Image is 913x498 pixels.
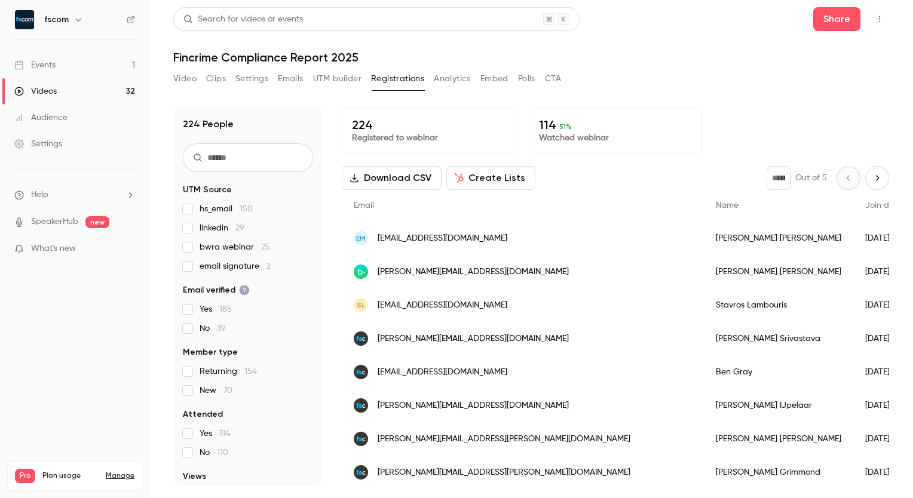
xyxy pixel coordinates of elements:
[31,216,78,228] a: SpeakerHub
[206,69,226,88] button: Clips
[266,262,271,270] span: 2
[865,201,902,210] span: Join date
[235,224,244,232] span: 29
[200,222,244,234] span: linkedin
[183,471,206,482] span: Views
[200,260,271,272] span: email signature
[354,398,368,413] img: fscom.co
[183,184,232,196] span: UTM Source
[545,69,561,88] button: CTA
[240,205,253,213] span: 150
[200,303,232,315] span: Yes
[865,166,889,190] button: Next page
[378,366,507,379] span: [EMAIL_ADDRESS][DOMAIN_NAME]
[354,432,368,446] img: fscom.co
[173,50,889,64] h1: Fincrime Compliance Report 2025
[716,201,739,210] span: Name
[870,10,889,29] button: Top Bar Actions
[446,166,535,190] button: Create Lists
[518,69,535,88] button: Polls
[44,14,69,26] h6: fscom
[795,172,827,184] p: Out of 5
[313,69,361,88] button: UTM builder
[15,10,34,29] img: fscom
[106,471,134,481] a: Manage
[235,69,268,88] button: Settings
[378,433,630,445] span: [PERSON_NAME][EMAIL_ADDRESS][PERSON_NAME][DOMAIN_NAME]
[183,284,250,296] span: Email verified
[378,399,569,412] span: [PERSON_NAME][EMAIL_ADDRESS][DOMAIN_NAME]
[261,243,270,251] span: 25
[173,69,197,88] button: Video
[434,69,471,88] button: Analytics
[31,242,76,255] span: What's new
[200,365,257,377] span: Returning
[371,69,424,88] button: Registrations
[217,324,226,333] span: 39
[704,255,853,288] div: [PERSON_NAME] [PERSON_NAME]
[354,265,368,279] img: blackbaud.co.uk
[378,266,569,278] span: [PERSON_NAME][EMAIL_ADDRESS][DOMAIN_NAME]
[356,233,366,244] span: EM
[14,59,56,71] div: Events
[378,232,507,245] span: [EMAIL_ADDRESS][DOMAIN_NAME]
[183,13,303,26] div: Search for videos or events
[704,288,853,322] div: Stavros Lambouris
[559,122,572,131] span: 51 %
[223,386,232,395] span: 70
[378,299,507,312] span: [EMAIL_ADDRESS][DOMAIN_NAME]
[219,305,232,313] span: 185
[200,385,232,396] span: New
[480,69,508,88] button: Embed
[217,448,228,457] span: 110
[704,456,853,489] div: [PERSON_NAME] Grimmond
[42,471,99,481] span: Plan usage
[219,429,230,438] span: 114
[704,422,853,456] div: [PERSON_NAME] [PERSON_NAME]
[85,216,109,228] span: new
[14,189,135,201] li: help-dropdown-opener
[352,118,504,132] p: 224
[200,241,270,253] span: bwra webinar
[378,466,630,479] span: [PERSON_NAME][EMAIL_ADDRESS][PERSON_NAME][DOMAIN_NAME]
[183,346,238,358] span: Member type
[813,7,860,31] button: Share
[183,117,234,131] h1: 224 People
[704,222,853,255] div: [PERSON_NAME] [PERSON_NAME]
[14,138,62,150] div: Settings
[200,447,228,459] span: No
[352,132,504,144] p: Registered to webinar
[357,300,365,311] span: SL
[342,166,442,190] button: Download CSV
[704,389,853,422] div: [PERSON_NAME] IJpelaar
[200,322,226,334] span: No
[200,428,230,439] span: Yes
[15,469,35,483] span: Pro
[354,201,374,210] span: Email
[704,322,853,355] div: [PERSON_NAME] Srivastava
[539,118,691,132] p: 114
[183,408,223,420] span: Attended
[539,132,691,144] p: Watched webinar
[278,69,303,88] button: Emails
[354,365,368,379] img: fscom.co
[704,355,853,389] div: Ben Gray
[200,203,253,215] span: hs_email
[121,244,135,254] iframe: Noticeable Trigger
[378,333,569,345] span: [PERSON_NAME][EMAIL_ADDRESS][DOMAIN_NAME]
[14,112,68,124] div: Audience
[354,331,368,346] img: fscom.co
[31,189,48,201] span: Help
[14,85,57,97] div: Videos
[244,367,257,376] span: 154
[354,465,368,479] img: fscom.co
